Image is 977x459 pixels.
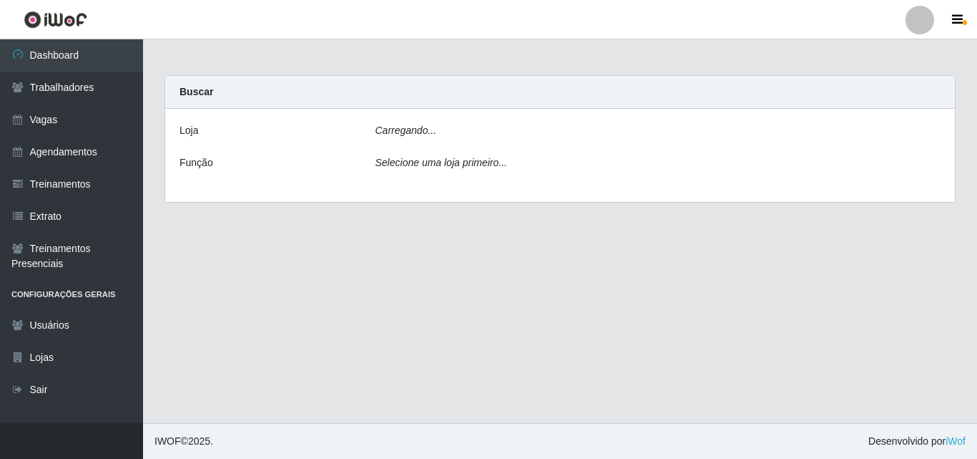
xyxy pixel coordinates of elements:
[154,434,213,449] span: © 2025 .
[24,11,87,29] img: CoreUI Logo
[180,123,198,138] label: Loja
[180,155,213,170] label: Função
[154,435,181,447] span: IWOF
[946,435,966,447] a: iWof
[375,125,437,136] i: Carregando...
[868,434,966,449] span: Desenvolvido por
[375,157,507,168] i: Selecione uma loja primeiro...
[180,86,213,97] strong: Buscar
